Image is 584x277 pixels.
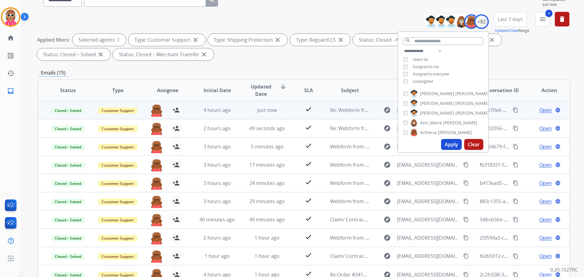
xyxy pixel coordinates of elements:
[151,159,163,171] img: agent-avatar
[397,252,460,260] span: [EMAIL_ADDRESS][DOMAIN_NAME]
[463,199,469,204] mat-icon: content_copy
[397,234,460,241] span: [EMAIL_ADDRESS][DOMAIN_NAME]
[539,125,552,132] span: Open
[51,217,85,223] span: Closed – Solved
[384,125,391,132] mat-icon: explore
[51,253,85,260] span: Closed – Solved
[255,234,280,241] span: 1 hour ago
[172,198,180,205] mat-icon: person_add
[151,104,163,117] img: agent-avatar
[539,216,552,223] span: Open
[420,91,454,97] span: [PERSON_NAME]
[384,106,391,114] mat-icon: explore
[550,266,578,273] p: 0.20.1027RC
[7,70,14,77] mat-icon: history
[397,143,460,150] span: [EMAIL_ADDRESS][DOMAIN_NAME]
[249,216,285,223] span: 40 minutes ago
[405,38,411,43] mat-icon: search
[51,162,85,168] span: Closed – Solved
[2,9,19,26] img: avatar
[513,217,518,222] mat-icon: content_copy
[290,34,350,46] div: Type: Reguard CS
[337,36,344,43] mat-icon: close
[151,195,163,208] img: agent-avatar
[341,87,359,94] span: Subject
[330,161,468,168] span: Webform from [EMAIL_ADDRESS][DOMAIN_NAME] on [DATE]
[98,107,137,114] span: Customer Support
[203,161,231,168] span: 3 hours ago
[555,217,561,222] mat-icon: language
[305,197,312,204] mat-icon: check
[280,83,287,90] mat-icon: arrow_downward
[539,143,552,150] span: Open
[203,143,231,150] span: 3 hours ago
[443,120,477,126] span: [PERSON_NAME]
[128,34,205,46] div: Type: Customer Support
[480,216,570,223] span: 3dbcb5be-4c0f-4ae8-bf88-fe03cabcc78c
[397,198,460,205] span: [EMAIL_ADDRESS][DOMAIN_NAME]
[498,18,523,20] span: Last 7 days
[249,180,285,186] span: 24 minutes ago
[397,161,460,168] span: [EMAIL_ADDRESS][DOMAIN_NAME]
[455,91,489,97] span: [PERSON_NAME]
[249,125,285,132] span: 49 seconds ago
[51,107,85,114] span: Closed – Solved
[558,16,566,23] mat-icon: delete
[112,87,123,94] span: Type
[455,100,489,106] span: [PERSON_NAME]
[330,234,468,241] span: Webform from [EMAIL_ADDRESS][DOMAIN_NAME] on [DATE]
[113,48,214,61] div: Status: Closed – Merchant Transfer
[555,126,561,131] mat-icon: language
[330,125,476,132] span: Re: Webform from [EMAIL_ADDRESS][DOMAIN_NAME] on [DATE]
[203,234,231,241] span: 2 hours ago
[98,162,137,168] span: Customer Support
[151,250,163,263] img: agent-avatar
[7,87,14,95] mat-icon: inbox
[555,235,561,241] mat-icon: language
[513,235,518,241] mat-icon: content_copy
[413,71,449,77] span: Assigned to everyone
[151,140,163,153] img: agent-avatar
[172,143,180,150] mat-icon: person_add
[513,253,518,259] mat-icon: content_copy
[203,180,231,186] span: 3 hours ago
[555,180,561,186] mat-icon: language
[384,161,391,168] mat-icon: explore
[513,107,518,113] mat-icon: content_copy
[98,253,137,260] span: Customer Support
[7,34,14,42] mat-icon: home
[208,34,287,46] div: Type: Shipping Protection
[420,120,442,126] span: Ann_Marie
[420,110,454,116] span: [PERSON_NAME]
[172,252,180,260] mat-icon: person_add
[545,10,552,17] span: 4
[463,235,469,241] mat-icon: content_copy
[205,253,230,259] span: 1 hour ago
[172,234,180,241] mat-icon: person_add
[420,100,454,106] span: [PERSON_NAME]
[384,234,391,241] mat-icon: explore
[51,199,85,205] span: Closed – Solved
[413,79,433,84] span: Unassigned
[330,198,468,205] span: Webform from [EMAIL_ADDRESS][DOMAIN_NAME] on [DATE]
[72,34,126,46] div: Selected agents: 1
[513,126,518,131] mat-icon: content_copy
[384,216,391,223] mat-icon: explore
[520,80,569,101] th: Action
[555,162,561,168] mat-icon: language
[60,87,76,94] span: Status
[151,122,163,135] img: agent-avatar
[157,87,178,94] span: Assignee
[203,87,231,94] span: Initial Date
[397,216,460,223] span: [EMAIL_ADDRESS][DOMAIN_NAME]
[480,253,569,259] span: fe2b5912-cd5d-4fad-a04e-94602282f7f4
[304,87,313,94] span: SLA
[555,253,561,259] mat-icon: language
[51,235,85,241] span: Closed – Solved
[513,199,518,204] mat-icon: content_copy
[98,199,137,205] span: Customer Support
[397,106,460,114] span: [EMAIL_ADDRESS][DOMAIN_NAME]
[480,87,519,94] span: Conversation ID
[203,107,231,113] span: 4 hours ago
[543,2,569,7] span: Just now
